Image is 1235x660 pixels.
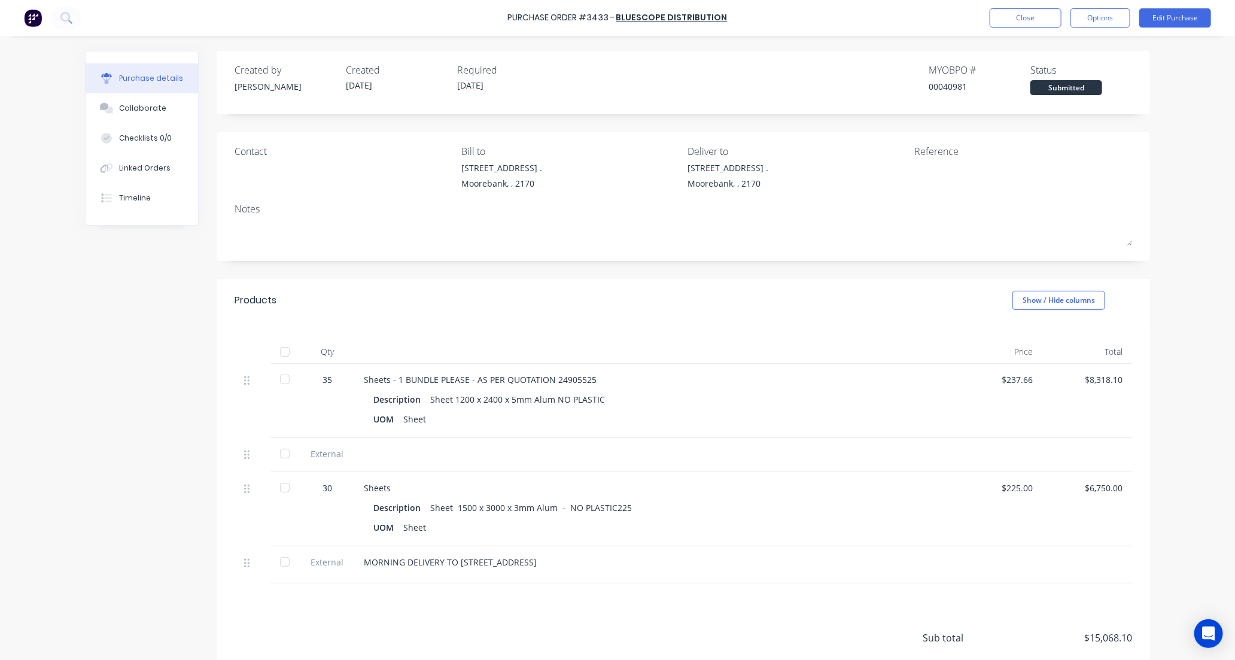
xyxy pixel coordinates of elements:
button: Close [990,8,1061,28]
span: External [310,556,345,568]
div: UOM [373,519,403,536]
div: [PERSON_NAME] [235,80,336,93]
div: Description [373,499,430,516]
button: Collaborate [86,93,198,123]
div: 30 [310,482,345,494]
div: Contact [235,144,452,159]
div: Linked Orders [119,163,171,174]
div: Timeline [119,193,151,203]
span: $15,068.10 [1012,631,1132,645]
span: Sub total [923,631,1012,645]
div: Qty [300,340,354,364]
div: $237.66 [962,373,1033,386]
div: [STREET_ADDRESS] . [688,162,769,174]
div: MORNING DELIVERY TO [STREET_ADDRESS] [364,556,943,568]
div: Description [373,391,430,408]
div: Created by [235,63,336,77]
div: Required [457,63,559,77]
img: Factory [24,9,42,27]
div: Purchase details [119,73,183,84]
div: Open Intercom Messenger [1194,619,1223,648]
div: [STREET_ADDRESS] . [461,162,542,174]
div: $6,750.00 [1052,482,1123,494]
div: Bill to [461,144,679,159]
div: Total [1042,340,1132,364]
div: Status [1030,63,1132,77]
div: Products [235,293,276,308]
div: MYOB PO # [929,63,1030,77]
button: Options [1070,8,1130,28]
div: Moorebank, , 2170 [461,177,542,190]
div: Sheet 1200 x 2400 x 5mm Alum NO PLASTIC [430,391,605,408]
button: Linked Orders [86,153,198,183]
div: Submitted [1030,80,1102,95]
div: Created [346,63,448,77]
div: Sheet [403,410,426,428]
a: Bluescope Distribution [616,12,728,24]
div: Sheet 1500 x 3000 x 3mm Alum - NO PLASTIC225 [430,499,632,516]
div: Notes [235,202,1132,216]
div: Sheets - 1 BUNDLE PLEASE - AS PER QUOTATION 24905525 [364,373,943,386]
div: Sheet [403,519,426,536]
div: $8,318.10 [1052,373,1123,386]
div: 00040981 [929,80,1030,93]
div: Price [953,340,1042,364]
button: Checklists 0/0 [86,123,198,153]
div: Purchase Order #3433 - [508,12,615,25]
button: Edit Purchase [1139,8,1211,28]
div: Checklists 0/0 [119,133,172,144]
div: Reference [914,144,1132,159]
button: Purchase details [86,63,198,93]
div: Sheets [364,482,943,494]
div: $225.00 [962,482,1033,494]
button: Show / Hide columns [1012,291,1105,310]
span: External [310,448,345,460]
div: Deliver to [688,144,906,159]
div: 35 [310,373,345,386]
div: UOM [373,410,403,428]
div: Moorebank, , 2170 [688,177,769,190]
div: Collaborate [119,103,166,114]
button: Timeline [86,183,198,213]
